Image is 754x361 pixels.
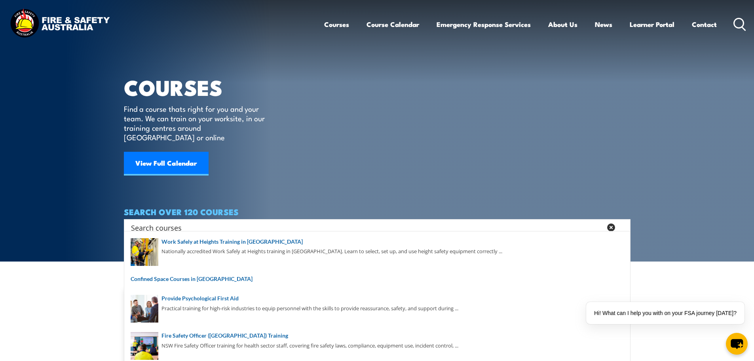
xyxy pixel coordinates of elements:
[595,14,612,35] a: News
[124,104,268,142] p: Find a course thats right for you and your team. We can train on your worksite, in our training c...
[124,78,276,96] h1: COURSES
[324,14,349,35] a: Courses
[692,14,717,35] a: Contact
[437,14,531,35] a: Emergency Response Services
[586,302,745,324] div: Hi! What can I help you with on your FSA journey [DATE]?
[131,294,624,303] a: Provide Psychological First Aid
[131,331,624,340] a: Fire Safety Officer ([GEOGRAPHIC_DATA]) Training
[133,222,604,233] form: Search form
[630,14,674,35] a: Learner Portal
[367,14,419,35] a: Course Calendar
[131,275,624,283] a: Confined Space Courses in [GEOGRAPHIC_DATA]
[131,237,624,246] a: Work Safely at Heights Training in [GEOGRAPHIC_DATA]
[131,222,602,233] input: Search input
[617,222,628,233] button: Search magnifier button
[124,152,209,176] a: View Full Calendar
[548,14,577,35] a: About Us
[726,333,748,355] button: chat-button
[124,207,631,216] h4: SEARCH OVER 120 COURSES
